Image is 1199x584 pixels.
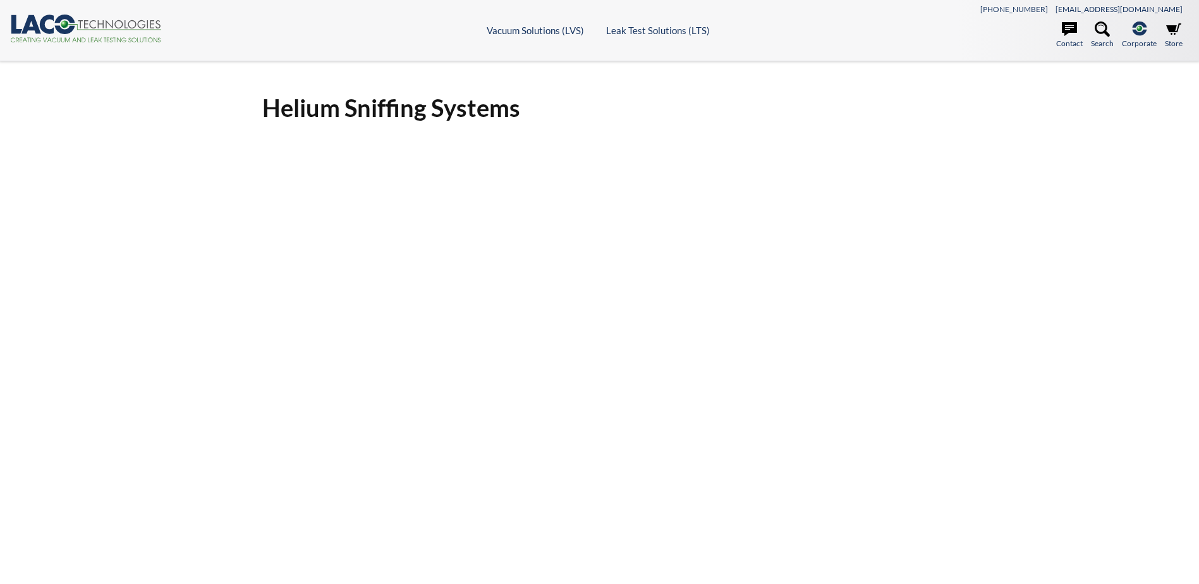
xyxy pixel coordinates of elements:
[487,25,584,36] a: Vacuum Solutions (LVS)
[1091,21,1114,49] a: Search
[262,92,936,123] h1: Helium Sniffing Systems
[1056,4,1183,14] a: [EMAIL_ADDRESS][DOMAIN_NAME]
[1165,21,1183,49] a: Store
[1056,21,1083,49] a: Contact
[980,4,1048,14] a: [PHONE_NUMBER]
[606,25,710,36] a: Leak Test Solutions (LTS)
[1122,37,1157,49] span: Corporate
